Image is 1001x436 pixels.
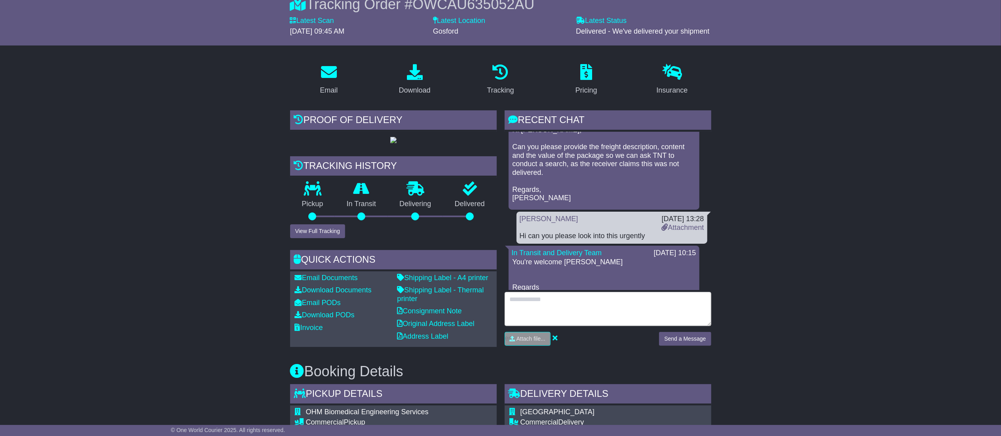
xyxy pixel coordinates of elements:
[397,286,484,303] a: Shipping Label - Thermal printer
[513,283,695,292] p: Regards
[576,85,597,96] div: Pricing
[390,137,397,143] img: GetPodImage
[659,332,711,346] button: Send a Message
[520,408,595,416] span: [GEOGRAPHIC_DATA]
[295,299,341,307] a: Email PODs
[520,418,558,426] span: Commercial
[295,286,372,294] a: Download Documents
[576,27,709,35] span: Delivered - We've delivered your shipment
[290,224,345,238] button: View Full Tracking
[397,332,448,340] a: Address Label
[570,61,602,99] a: Pricing
[482,61,519,99] a: Tracking
[394,61,436,99] a: Download
[290,27,345,35] span: [DATE] 09:45 AM
[388,200,443,209] p: Delivering
[399,85,431,96] div: Download
[505,110,711,132] div: RECENT CHAT
[306,418,344,426] span: Commercial
[290,200,335,209] p: Pickup
[433,17,485,25] label: Latest Location
[290,250,497,271] div: Quick Actions
[661,215,704,224] div: [DATE] 13:28
[295,324,323,332] a: Invoice
[397,274,488,282] a: Shipping Label - A4 printer
[654,249,696,258] div: [DATE] 10:15
[306,408,429,416] span: OHM Biomedical Engineering Services
[661,224,704,231] a: Attachment
[290,17,334,25] label: Latest Scan
[520,418,673,427] div: Delivery
[397,320,475,328] a: Original Address Label
[290,110,497,132] div: Proof of Delivery
[295,274,358,282] a: Email Documents
[512,249,602,257] a: In Transit and Delivery Team
[290,156,497,178] div: Tracking history
[652,61,693,99] a: Insurance
[487,85,514,96] div: Tracking
[657,85,688,96] div: Insurance
[397,307,462,315] a: Consignment Note
[295,311,355,319] a: Download PODs
[320,85,338,96] div: Email
[315,61,343,99] a: Email
[335,200,388,209] p: In Transit
[443,200,497,209] p: Delivered
[576,17,627,25] label: Latest Status
[171,427,285,433] span: © One World Courier 2025. All rights reserved.
[306,418,434,427] div: Pickup
[505,384,711,406] div: Delivery Details
[290,364,711,379] h3: Booking Details
[520,232,704,241] div: Hi can you please look into this urgently
[290,384,497,406] div: Pickup Details
[513,126,695,203] p: Hi [PERSON_NAME], Can you please provide the freight description, content and the value of the pa...
[433,27,458,35] span: Gosford
[520,215,578,223] a: [PERSON_NAME]
[513,258,695,267] p: You're welcome [PERSON_NAME]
